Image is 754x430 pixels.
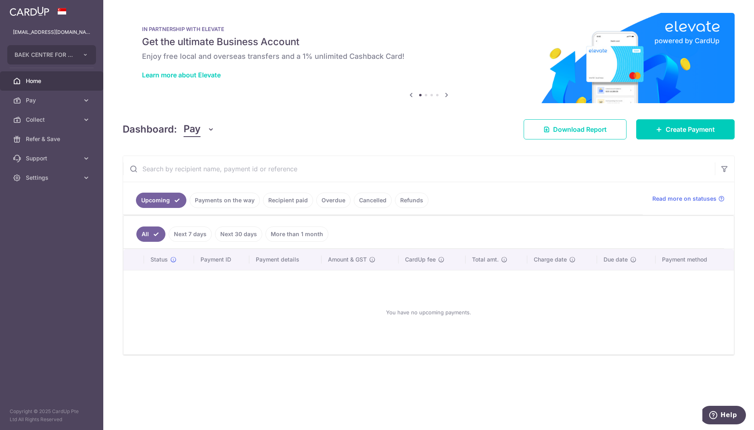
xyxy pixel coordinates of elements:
span: Download Report [553,125,607,134]
span: Home [26,77,79,85]
span: Pay [26,96,79,104]
th: Payment details [249,249,321,270]
span: BAEK CENTRE FOR AESTHETIC AND IMPLANT DENTISTRY PTE. LTD. [15,51,74,59]
span: Charge date [534,256,567,264]
a: Next 7 days [169,226,212,242]
th: Payment ID [194,249,250,270]
h4: Dashboard: [123,122,177,137]
button: Pay [184,122,215,137]
p: [EMAIL_ADDRESS][DOMAIN_NAME] [13,28,90,36]
img: Renovation banner [123,13,735,103]
a: Next 30 days [215,226,262,242]
a: Read more on statuses [652,195,725,203]
span: Due date [604,256,628,264]
iframe: Opens a widget where you can find more information [702,406,746,426]
span: CardUp fee [405,256,436,264]
h6: Enjoy free local and overseas transfers and a 1% unlimited Cashback Card! [142,52,715,61]
a: Recipient paid [263,193,313,208]
span: Amount & GST [328,256,367,264]
a: Upcoming [136,193,186,208]
a: All [136,226,165,242]
span: Collect [26,116,79,124]
a: Learn more about Elevate [142,71,221,79]
a: Create Payment [636,119,735,139]
input: Search by recipient name, payment id or reference [123,156,715,182]
div: You have no upcoming payments. [133,277,724,348]
span: Support [26,154,79,162]
span: Status [150,256,168,264]
button: BAEK CENTRE FOR AESTHETIC AND IMPLANT DENTISTRY PTE. LTD. [7,45,96,64]
a: More than 1 month [265,226,328,242]
span: Create Payment [666,125,715,134]
a: Payments on the way [190,193,260,208]
a: Cancelled [354,193,392,208]
h5: Get the ultimate Business Account [142,35,715,48]
img: CardUp [10,6,49,16]
span: Read more on statuses [652,195,716,203]
a: Overdue [316,193,351,208]
a: Refunds [395,193,428,208]
a: Download Report [524,119,627,139]
p: IN PARTNERSHIP WITH ELEVATE [142,26,715,32]
span: Settings [26,174,79,182]
span: Refer & Save [26,135,79,143]
th: Payment method [656,249,734,270]
span: Total amt. [472,256,499,264]
span: Pay [184,122,201,137]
